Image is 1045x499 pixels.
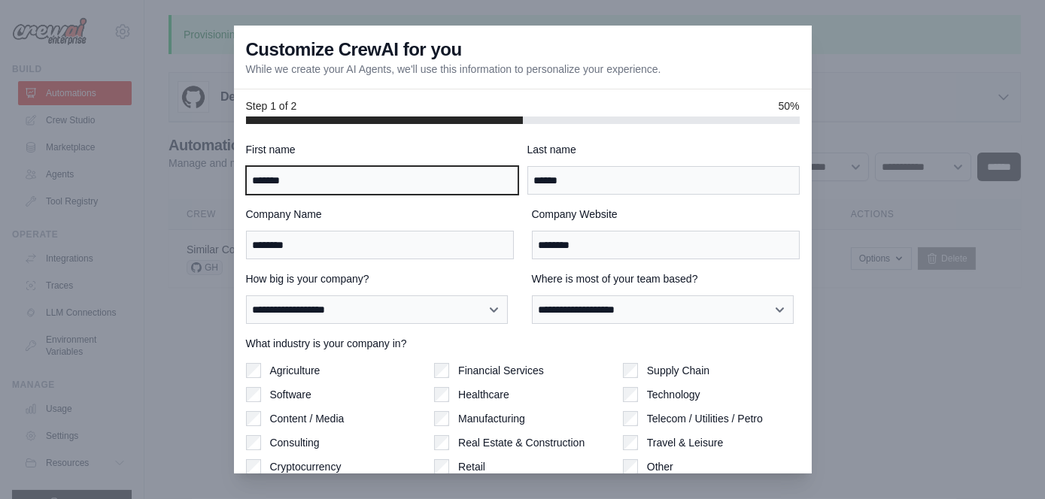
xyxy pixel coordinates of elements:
label: Telecom / Utilities / Petro [647,411,763,426]
label: Last name [527,142,800,157]
label: Financial Services [458,363,544,378]
span: 50% [778,98,799,113]
label: What industry is your company in? [246,336,800,351]
span: Step 1 of 2 [246,98,297,113]
label: Company Website [532,207,800,222]
label: Other [647,459,673,474]
label: Supply Chain [647,363,709,378]
p: While we create your AI Agents, we'll use this information to personalize your experience. [246,62,661,77]
label: Retail [458,459,485,474]
label: Agriculture [270,363,320,378]
label: Where is most of your team based? [532,271,800,286]
label: Healthcare [458,387,509,402]
label: Travel & Leisure [647,435,723,450]
label: Content / Media [270,411,345,426]
label: First name [246,142,518,157]
label: Real Estate & Construction [458,435,585,450]
label: Cryptocurrency [270,459,342,474]
label: Software [270,387,311,402]
label: Company Name [246,207,514,222]
label: Consulting [270,435,320,450]
label: Manufacturing [458,411,525,426]
label: Technology [647,387,700,402]
label: How big is your company? [246,271,514,286]
h3: Customize CrewAI for you [246,38,462,62]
